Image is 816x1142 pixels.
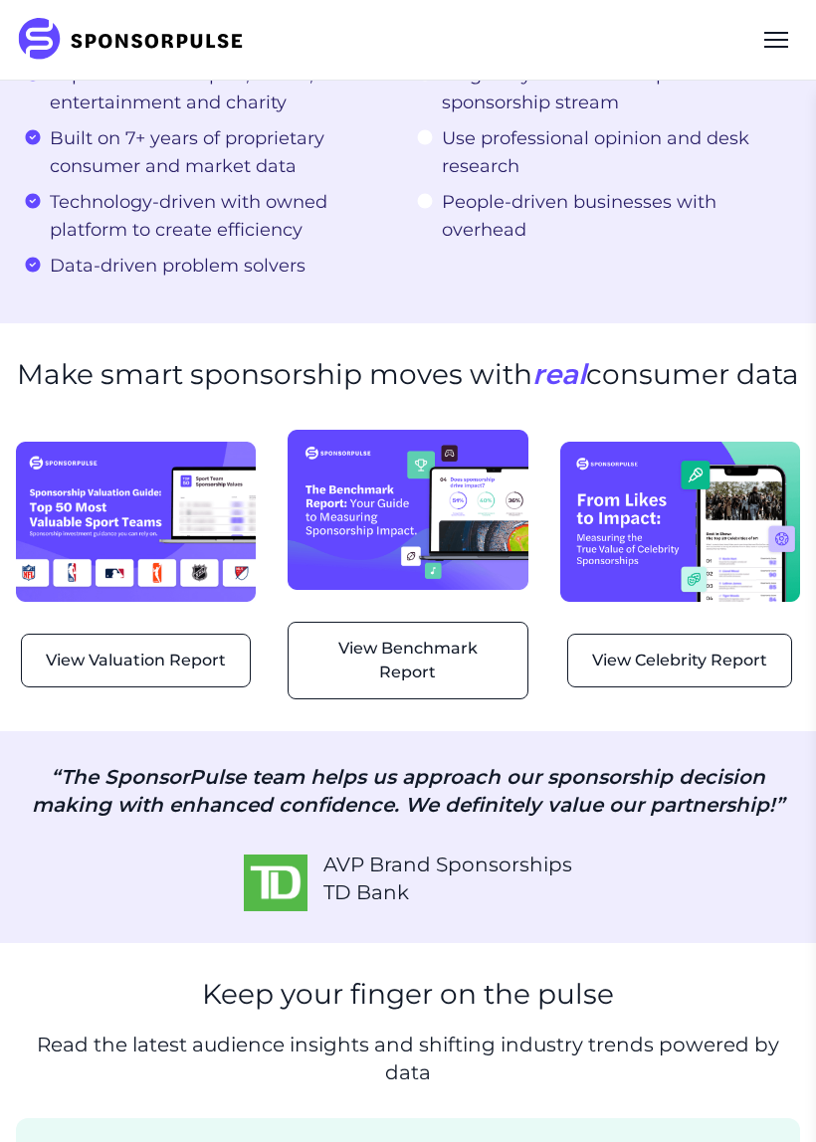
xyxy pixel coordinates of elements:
button: View Valuation Report [21,634,251,687]
span: Expertise across sport, music, entertainment and charity [50,61,400,116]
img: bullet [416,192,434,210]
img: bullet [24,128,42,146]
span: Built on 7+ years of proprietary consumer and market data [50,124,400,180]
img: bullet [416,128,434,146]
h2: Keep your finger on the pulse [202,975,614,1014]
button: View Benchmark Report [288,622,527,699]
span: Data-driven problem solvers [50,252,306,280]
img: SponsorPulse [16,18,258,62]
p: Read the latest audience insights and shifting industry trends powered by data [16,1031,800,1086]
button: View Celebrity Report [567,634,792,687]
p: AVP Brand Sponsorships TD Bank [323,851,572,906]
img: bullet [24,256,42,274]
span: real [532,357,586,391]
iframe: Chat Widget [716,1047,816,1142]
div: Menu [752,16,800,64]
h2: Make smart sponsorship moves with consumer data [17,355,799,394]
img: bullet [24,192,42,210]
i: “The SponsorPulse team helps us approach our sponsorship decision making with enhanced confidence... [32,765,784,817]
span: Use professional opinion and desk research [442,124,792,180]
span: Technology-driven with owned platform to create efficiency [50,188,400,244]
span: Singularly focused on a particular sponsorship stream [442,61,792,116]
span: People-driven businesses with overhead [442,188,792,244]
